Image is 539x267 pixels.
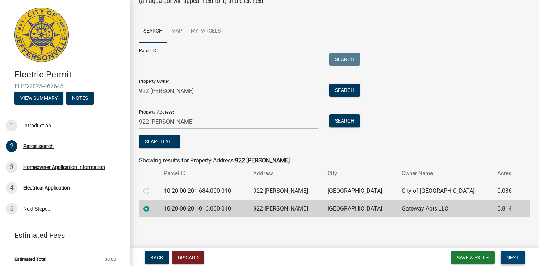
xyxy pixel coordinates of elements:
[249,182,323,200] td: 922 [PERSON_NAME]
[14,83,116,90] span: ELEC-2025-467645
[329,84,360,97] button: Search
[139,156,530,165] div: Showing results for Property Address:
[23,123,51,128] div: Introduction
[6,140,17,152] div: 2
[159,165,248,182] th: Parcel ID
[6,161,17,173] div: 3
[249,200,323,217] td: 922 [PERSON_NAME]
[323,182,397,200] td: [GEOGRAPHIC_DATA]
[187,20,225,43] a: My Parcels
[14,96,63,101] wm-modal-confirm: Summary
[493,182,520,200] td: 0.086
[329,53,360,66] button: Search
[150,255,163,260] span: Back
[159,200,248,217] td: 10-20-00-201-016.000-010
[23,165,105,170] div: Homeowner Application Information
[249,165,323,182] th: Address
[235,157,290,164] strong: 922 [PERSON_NAME]
[14,8,69,62] img: City of Jeffersonville, Indiana
[506,255,519,260] span: Next
[501,251,525,264] button: Next
[105,257,116,262] span: $0.00
[139,20,167,43] a: Search
[397,200,493,217] td: Gateway Apts,LLC
[6,120,17,131] div: 1
[14,92,63,105] button: View Summary
[14,69,125,80] h4: Electric Permit
[397,165,493,182] th: Owner Name
[145,251,169,264] button: Back
[6,203,17,215] div: 5
[329,114,360,127] button: Search
[323,165,397,182] th: City
[14,257,46,262] span: Estimated Total
[159,182,248,200] td: 10-20-00-201-684.000-010
[66,96,94,101] wm-modal-confirm: Notes
[139,135,180,148] button: Search All
[323,200,397,217] td: [GEOGRAPHIC_DATA]
[493,200,520,217] td: 0.814
[6,182,17,194] div: 4
[23,144,54,149] div: Parcel search
[6,228,119,242] a: Estimated Fees
[493,165,520,182] th: Acres
[23,185,70,190] div: Electrical Application
[172,251,204,264] button: Discard
[457,255,485,260] span: Save & Exit
[167,20,187,43] a: Map
[397,182,493,200] td: City of [GEOGRAPHIC_DATA]
[451,251,495,264] button: Save & Exit
[66,92,94,105] button: Notes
